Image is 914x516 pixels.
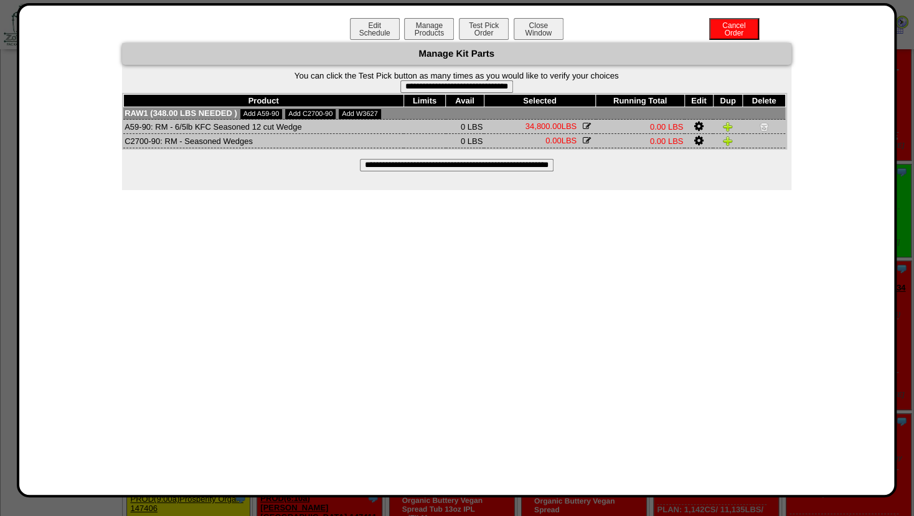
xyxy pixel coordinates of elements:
[596,120,685,134] td: 0.00 LBS
[743,95,786,107] th: Delete
[339,109,380,119] a: Add W3627
[512,28,565,37] a: CloseWindow
[525,122,562,131] span: 34,800.00
[723,122,733,131] img: Duplicate Item
[123,134,403,148] td: C2700-90: RM - Seasoned Wedges
[713,95,742,107] th: Dup
[122,71,791,93] form: You can click the Test Pick button as many times as you would like to verify your choices
[404,18,454,40] button: ManageProducts
[123,95,403,107] th: Product
[123,107,785,120] td: Raw1 (348.00 LBS needed )
[350,18,400,40] button: EditSchedule
[545,136,561,145] span: 0.00
[446,134,484,148] td: 0 LBS
[525,122,577,131] span: LBS
[514,18,563,40] button: CloseWindow
[723,136,733,146] img: Duplicate Item
[446,95,484,107] th: Avail
[484,95,595,107] th: Selected
[596,134,685,148] td: 0.00 LBS
[285,109,336,119] a: Add C2700-90
[596,95,685,107] th: Running Total
[240,109,283,119] a: Add A59-90
[684,95,713,107] th: Edit
[446,120,484,134] td: 0 LBS
[459,18,509,40] button: Test PickOrder
[123,120,403,134] td: A59-90: RM - 6/5lb KFC Seasoned 12 cut Wedge
[545,136,577,145] span: LBS
[403,95,446,107] th: Limits
[759,122,769,131] img: Delete Item
[122,43,791,65] div: Manage Kit Parts
[709,18,759,40] button: CancelOrder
